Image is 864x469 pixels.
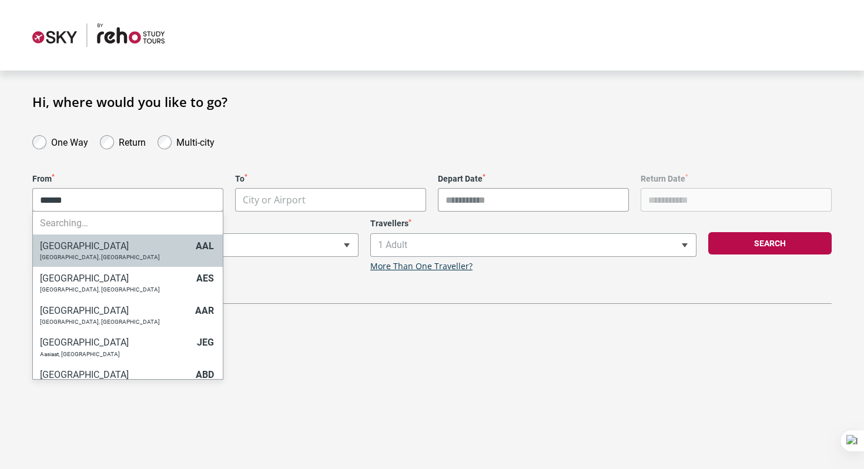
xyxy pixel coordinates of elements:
span: City or Airport [235,188,426,212]
p: Aasiaat, [GEOGRAPHIC_DATA] [40,351,191,358]
span: AES [196,273,214,284]
span: AAR [195,305,214,316]
span: AAL [196,240,214,252]
span: 1 Adult [371,234,696,256]
label: From [32,174,223,184]
h6: [GEOGRAPHIC_DATA] [40,337,191,348]
li: Searching… [33,212,223,235]
button: Search [708,232,832,254]
p: [GEOGRAPHIC_DATA], [GEOGRAPHIC_DATA] [40,254,190,261]
h6: [GEOGRAPHIC_DATA] [40,273,190,284]
label: Depart Date [438,174,629,184]
label: Multi-city [176,134,215,148]
h1: Hi, where would you like to go? [32,94,832,109]
span: City or Airport [32,188,223,212]
label: One Way [51,134,88,148]
span: ABD [196,369,214,380]
p: [GEOGRAPHIC_DATA], [GEOGRAPHIC_DATA] [40,319,189,326]
label: Return [119,134,146,148]
input: Search [33,188,223,212]
span: JEG [197,337,214,348]
span: 1 Adult [370,233,696,257]
p: [GEOGRAPHIC_DATA], [GEOGRAPHIC_DATA] [40,286,190,293]
span: City or Airport [243,193,306,206]
h6: [GEOGRAPHIC_DATA] [40,305,189,316]
h6: [GEOGRAPHIC_DATA] [40,240,190,252]
h6: [GEOGRAPHIC_DATA] [40,369,190,380]
span: City or Airport [236,189,426,212]
label: Travellers [370,219,696,229]
label: To [235,174,426,184]
a: More Than One Traveller? [370,262,473,272]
